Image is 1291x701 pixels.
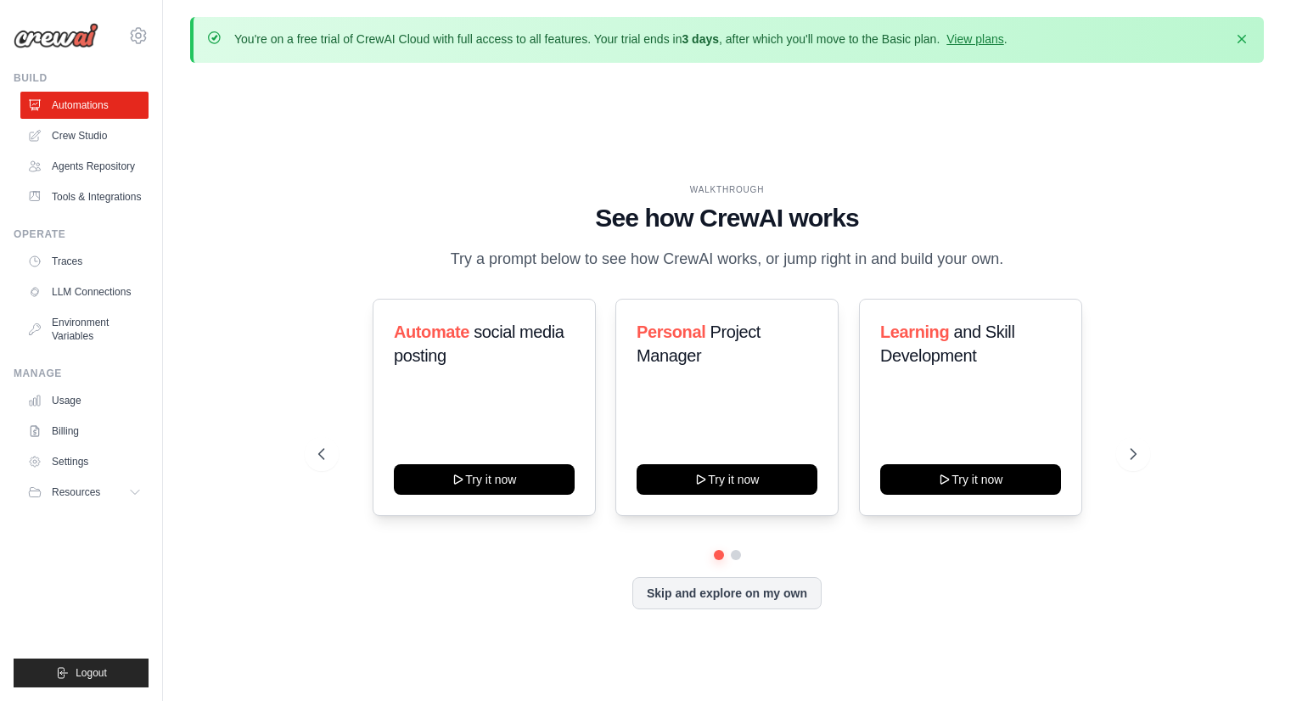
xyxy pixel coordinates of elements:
[14,227,149,241] div: Operate
[20,153,149,180] a: Agents Repository
[394,322,564,365] span: social media posting
[20,479,149,506] button: Resources
[632,577,822,609] button: Skip and explore on my own
[880,322,1014,365] span: and Skill Development
[318,203,1137,233] h1: See how CrewAI works
[20,183,149,210] a: Tools & Integrations
[880,464,1061,495] button: Try it now
[14,659,149,687] button: Logout
[20,248,149,275] a: Traces
[14,367,149,380] div: Manage
[20,418,149,445] a: Billing
[880,322,949,341] span: Learning
[20,92,149,119] a: Automations
[20,278,149,306] a: LLM Connections
[442,247,1013,272] p: Try a prompt below to see how CrewAI works, or jump right in and build your own.
[682,32,719,46] strong: 3 days
[637,322,705,341] span: Personal
[14,71,149,85] div: Build
[637,464,817,495] button: Try it now
[318,183,1137,196] div: WALKTHROUGH
[20,122,149,149] a: Crew Studio
[52,485,100,499] span: Resources
[76,666,107,680] span: Logout
[394,322,469,341] span: Automate
[394,464,575,495] button: Try it now
[234,31,1008,48] p: You're on a free trial of CrewAI Cloud with full access to all features. Your trial ends in , aft...
[20,387,149,414] a: Usage
[946,32,1003,46] a: View plans
[20,309,149,350] a: Environment Variables
[14,23,98,48] img: Logo
[20,448,149,475] a: Settings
